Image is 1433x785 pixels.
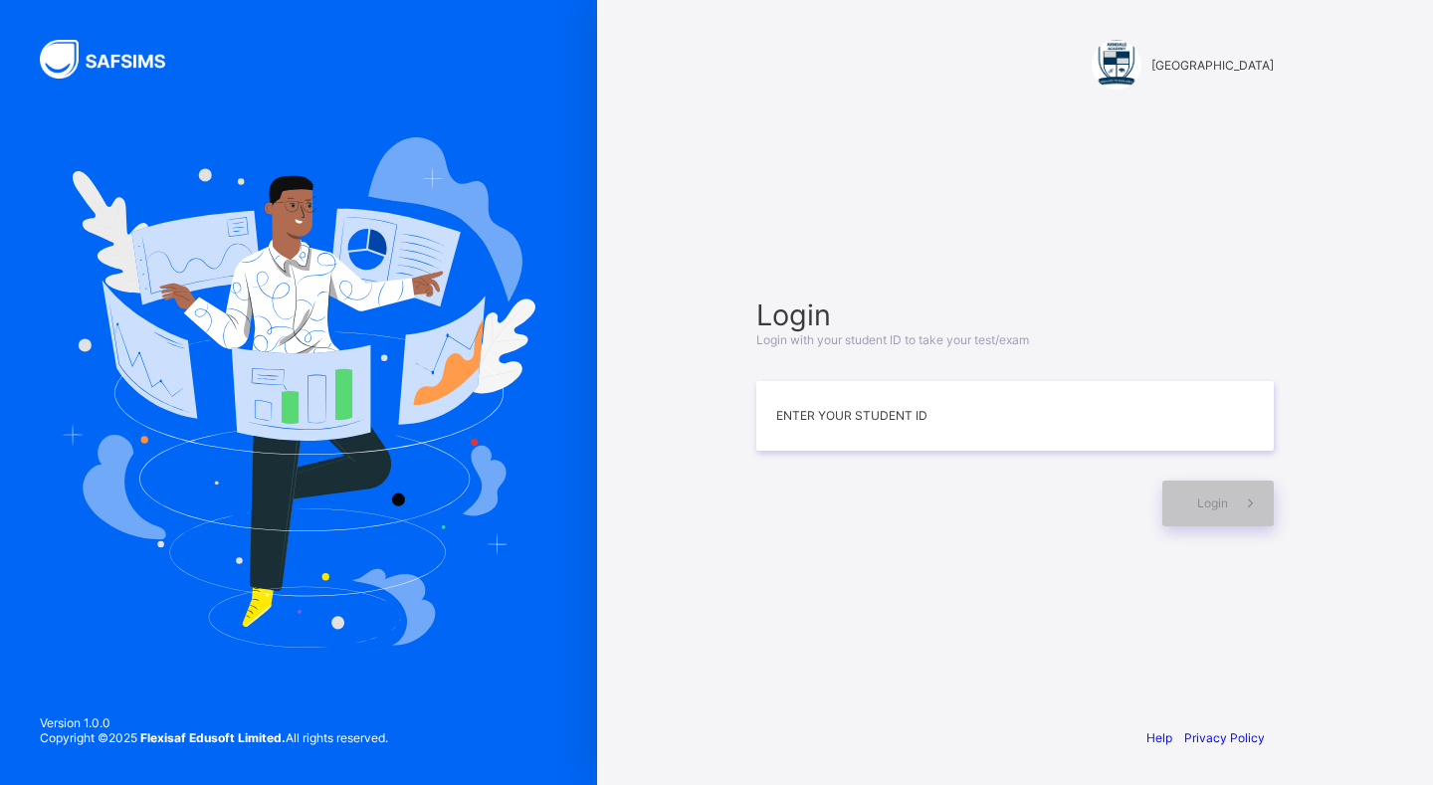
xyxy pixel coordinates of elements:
[756,332,1029,347] span: Login with your student ID to take your test/exam
[140,730,286,745] strong: Flexisaf Edusoft Limited.
[40,40,189,79] img: SAFSIMS Logo
[1146,730,1172,745] a: Help
[62,137,535,647] img: Hero Image
[756,297,1274,332] span: Login
[1151,58,1274,73] span: [GEOGRAPHIC_DATA]
[1184,730,1265,745] a: Privacy Policy
[40,715,388,730] span: Version 1.0.0
[1197,495,1228,510] span: Login
[40,730,388,745] span: Copyright © 2025 All rights reserved.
